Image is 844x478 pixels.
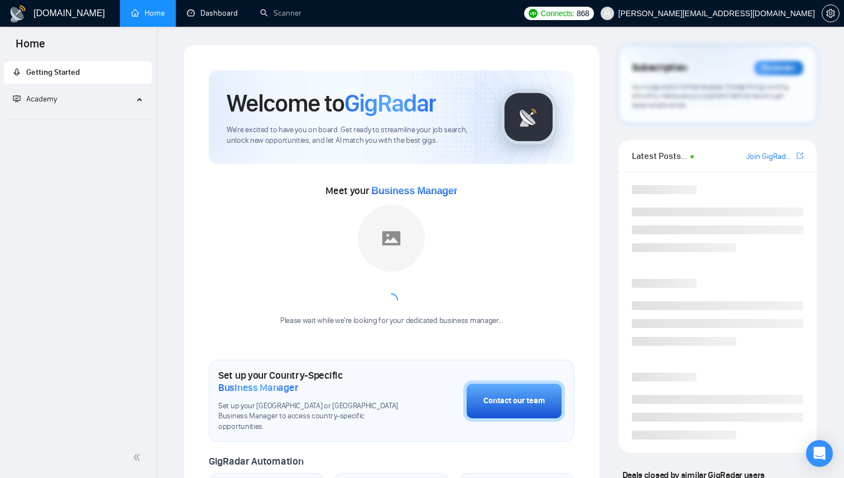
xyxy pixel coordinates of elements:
span: GigRadar Automation [209,455,303,467]
span: Your subscription will be renewed. To keep things running smoothly, make sure your payment method... [632,83,789,109]
div: Open Intercom Messenger [806,440,833,467]
a: homeHome [131,8,165,18]
span: Connects: [541,7,574,20]
span: Home [7,36,54,59]
span: loading [383,292,399,308]
span: Academy [13,94,57,104]
a: Join GigRadar Slack Community [746,151,794,163]
span: Getting Started [26,67,80,77]
li: Academy Homepage [4,115,152,122]
li: Getting Started [4,61,152,84]
div: Contact our team [483,395,545,407]
a: searchScanner [260,8,301,18]
a: export [797,151,803,161]
span: Latest Posts from the GigRadar Community [632,149,687,163]
img: upwork-logo.png [529,9,538,18]
span: Set up your [GEOGRAPHIC_DATA] or [GEOGRAPHIC_DATA] Business Manager to access country-specific op... [218,401,407,433]
h1: Welcome to [227,88,436,118]
span: Subscription [632,59,687,78]
span: rocket [13,68,21,76]
span: setting [822,9,839,18]
img: gigradar-logo.png [501,89,557,145]
img: placeholder.png [358,205,425,272]
span: Meet your [325,185,457,197]
span: Business Manager [371,185,457,196]
span: Business Manager [218,382,298,394]
span: 868 [577,7,589,20]
a: dashboardDashboard [187,8,238,18]
span: export [797,151,803,160]
a: setting [822,9,840,18]
img: logo [9,5,27,23]
div: Reminder [754,61,803,75]
span: GigRadar [344,88,436,118]
span: fund-projection-screen [13,95,21,103]
span: user [603,9,611,17]
span: double-left [133,452,144,463]
button: Contact our team [463,380,565,422]
h1: Set up your Country-Specific [218,369,407,394]
button: setting [822,4,840,22]
div: Please wait while we're looking for your dedicated business manager... [274,316,510,326]
span: Academy [26,94,57,104]
span: We're excited to have you on board. Get ready to streamline your job search, unlock new opportuni... [227,125,483,146]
